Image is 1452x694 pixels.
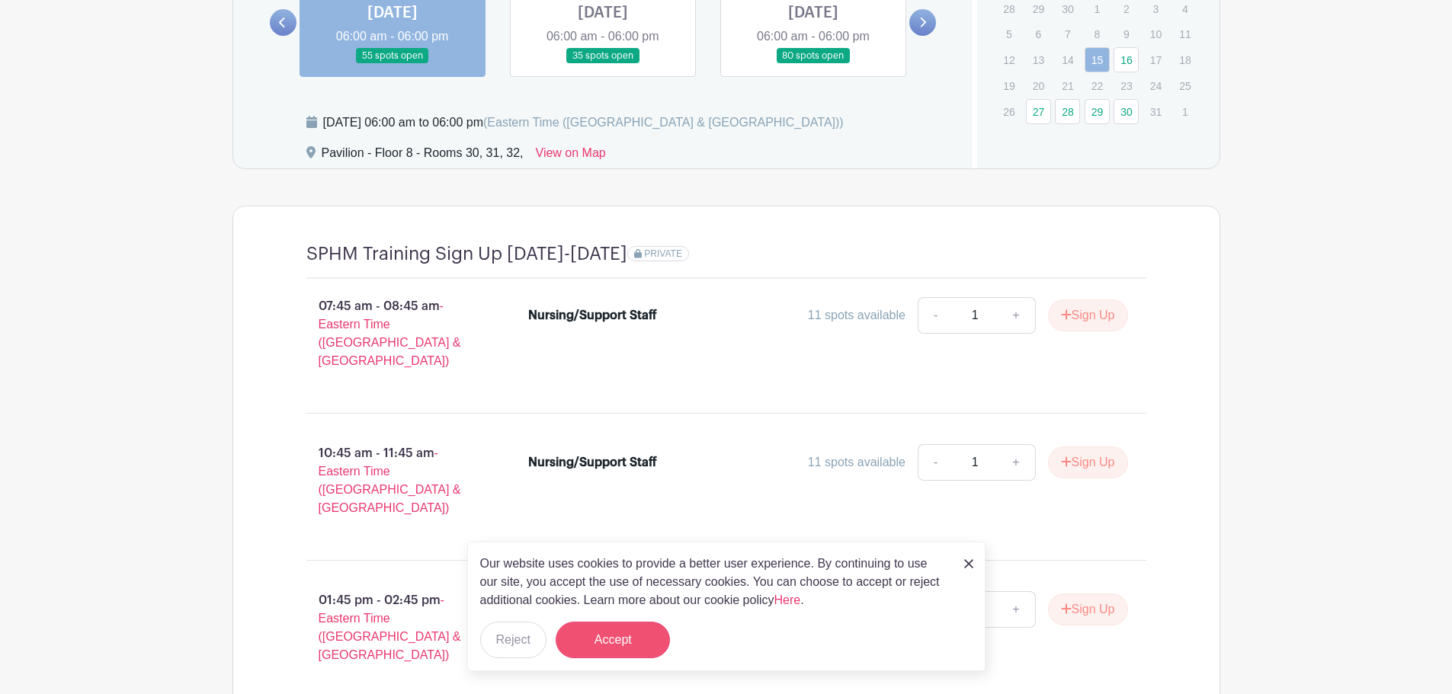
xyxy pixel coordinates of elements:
[1085,99,1110,124] a: 29
[1114,74,1139,98] p: 23
[1143,74,1168,98] p: 24
[808,453,905,472] div: 11 spots available
[1085,47,1110,72] a: 15
[964,559,973,568] img: close_button-5f87c8562297e5c2d7936805f587ecaba9071eb48480494691a3f1689db116b3.svg
[323,114,844,132] div: [DATE] 06:00 am to 06:00 pm
[282,291,505,376] p: 07:45 am - 08:45 am
[1114,22,1139,46] p: 9
[1143,100,1168,123] p: 31
[997,444,1035,481] a: +
[556,622,670,658] button: Accept
[996,48,1021,72] p: 12
[1026,48,1051,72] p: 13
[1114,99,1139,124] a: 30
[997,591,1035,628] a: +
[1143,48,1168,72] p: 17
[319,446,461,514] span: - Eastern Time ([GEOGRAPHIC_DATA] & [GEOGRAPHIC_DATA])
[997,297,1035,334] a: +
[644,248,682,259] span: PRIVATE
[1055,99,1080,124] a: 28
[1172,48,1197,72] p: 18
[1055,48,1080,72] p: 14
[996,22,1021,46] p: 5
[536,144,606,168] a: View on Map
[480,622,547,658] button: Reject
[528,453,657,472] div: Nursing/Support Staff
[1048,593,1128,625] button: Sign Up
[996,100,1021,123] p: 26
[528,306,657,325] div: Nursing/Support Staff
[306,243,627,265] h4: SPHM Training Sign Up [DATE]-[DATE]
[774,593,801,606] a: Here
[1085,74,1110,98] p: 22
[1172,100,1197,123] p: 1
[1026,99,1051,124] a: 27
[1055,22,1080,46] p: 7
[1172,74,1197,98] p: 25
[319,593,461,661] span: - Eastern Time ([GEOGRAPHIC_DATA] & [GEOGRAPHIC_DATA])
[918,444,953,481] a: -
[1026,74,1051,98] p: 20
[1172,22,1197,46] p: 11
[808,306,905,325] div: 11 spots available
[996,74,1021,98] p: 19
[319,299,461,367] span: - Eastern Time ([GEOGRAPHIC_DATA] & [GEOGRAPHIC_DATA])
[918,297,953,334] a: -
[282,438,505,523] p: 10:45 am - 11:45 am
[1085,22,1110,46] p: 8
[1048,299,1128,331] button: Sign Up
[1143,22,1168,46] p: 10
[322,144,524,168] div: Pavilion - Floor 8 - Rooms 30, 31, 32,
[1048,446,1128,478] button: Sign Up
[1026,22,1051,46] p: 6
[483,116,844,129] span: (Eastern Time ([GEOGRAPHIC_DATA] & [GEOGRAPHIC_DATA]))
[1114,47,1139,72] a: 16
[480,555,948,609] p: Our website uses cookies to provide a better user experience. By continuing to use our site, you ...
[282,585,505,670] p: 01:45 pm - 02:45 pm
[1055,74,1080,98] p: 21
